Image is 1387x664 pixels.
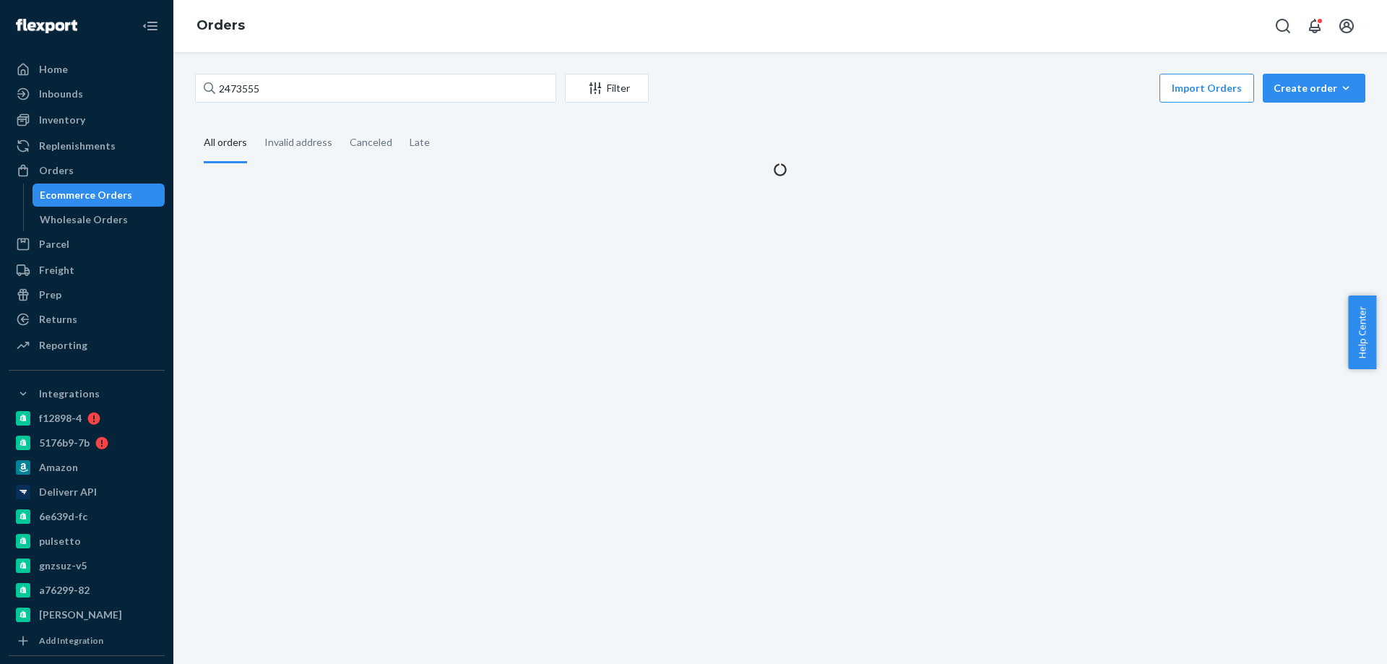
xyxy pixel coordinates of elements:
[39,608,122,622] div: [PERSON_NAME]
[39,485,97,499] div: Deliverr API
[40,212,128,227] div: Wholesale Orders
[9,579,165,602] a: a76299-82
[1159,74,1254,103] button: Import Orders
[1332,12,1361,40] button: Open account menu
[39,509,87,524] div: 6e639d-fc
[264,124,332,161] div: Invalid address
[410,124,430,161] div: Late
[1263,74,1365,103] button: Create order
[195,74,556,103] input: Search orders
[136,12,165,40] button: Close Navigation
[39,583,90,598] div: a76299-82
[33,208,165,231] a: Wholesale Orders
[9,505,165,528] a: 6e639d-fc
[1348,296,1376,369] button: Help Center
[39,237,69,251] div: Parcel
[196,17,245,33] a: Orders
[9,308,165,331] a: Returns
[9,58,165,81] a: Home
[565,74,649,103] button: Filter
[9,530,165,553] a: pulsetto
[39,163,74,178] div: Orders
[1274,81,1354,95] div: Create order
[1269,12,1297,40] button: Open Search Box
[39,634,103,647] div: Add Integration
[9,407,165,430] a: f12898-4
[9,159,165,182] a: Orders
[39,387,100,401] div: Integrations
[39,534,81,548] div: pulsetto
[9,632,165,650] a: Add Integration
[9,134,165,158] a: Replenishments
[39,411,82,426] div: f12898-4
[9,603,165,626] a: [PERSON_NAME]
[39,338,87,353] div: Reporting
[9,554,165,577] a: gnzsuz-v5
[566,81,648,95] div: Filter
[39,559,87,573] div: gnzsuz-v5
[9,82,165,105] a: Inbounds
[39,288,61,302] div: Prep
[9,108,165,131] a: Inventory
[39,139,116,153] div: Replenishments
[9,233,165,256] a: Parcel
[33,184,165,207] a: Ecommerce Orders
[9,382,165,405] button: Integrations
[9,456,165,479] a: Amazon
[1300,12,1329,40] button: Open notifications
[39,312,77,327] div: Returns
[16,19,77,33] img: Flexport logo
[9,259,165,282] a: Freight
[39,87,83,101] div: Inbounds
[39,263,74,277] div: Freight
[39,62,68,77] div: Home
[204,124,247,163] div: All orders
[9,334,165,357] a: Reporting
[39,113,85,127] div: Inventory
[40,188,132,202] div: Ecommerce Orders
[350,124,392,161] div: Canceled
[9,431,165,454] a: 5176b9-7b
[39,436,90,450] div: 5176b9-7b
[185,5,256,47] ol: breadcrumbs
[9,283,165,306] a: Prep
[39,460,78,475] div: Amazon
[9,480,165,504] a: Deliverr API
